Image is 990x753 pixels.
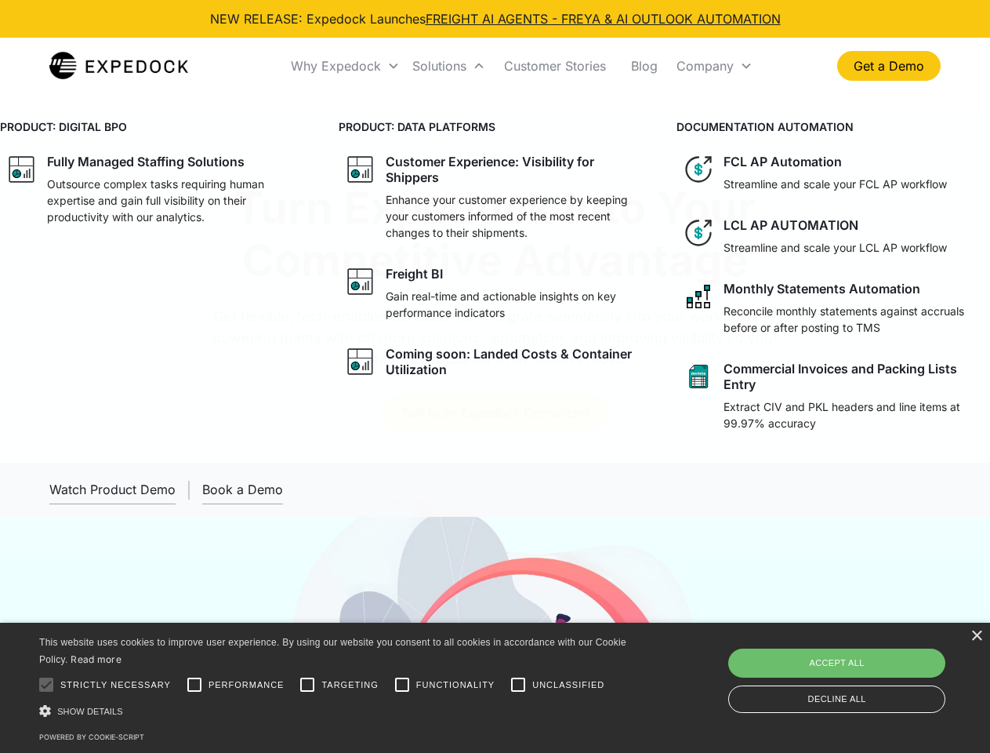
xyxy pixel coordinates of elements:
[339,340,652,384] a: graph iconComing soon: Landed Costs & Container Utilization
[683,217,714,249] img: dollar icon
[49,50,188,82] img: Expedock Logo
[683,281,714,312] img: network like icon
[285,39,406,93] div: Why Expedock
[71,653,121,665] a: Read more
[345,266,376,297] img: graph icon
[291,58,381,74] div: Why Expedock
[676,355,990,438] a: sheet iconCommercial Invoices and Packing Lists EntryExtract CIV and PKL headers and line items a...
[406,39,491,93] div: Solutions
[683,361,714,392] img: sheet icon
[339,147,652,247] a: graph iconCustomer Experience: Visibility for ShippersEnhance your customer experience by keeping...
[412,58,466,74] div: Solutions
[202,475,283,504] a: Book a Demo
[386,191,646,241] p: Enhance your customer experience by keeping your customers informed of the most recent changes to...
[47,176,307,225] p: Outsource complex tasks requiring human expertise and gain full visibility on their productivity ...
[676,58,734,74] div: Company
[723,398,984,431] p: Extract CIV and PKL headers and line items at 99.97% accuracy
[386,266,443,282] div: Freight BI
[49,50,188,82] a: home
[676,275,990,342] a: network like iconMonthly Statements AutomationReconcile monthly statements against accruals befor...
[345,154,376,185] img: graph icon
[345,346,376,377] img: graph icon
[57,707,123,716] span: Show details
[49,475,176,504] a: open lightbox
[426,11,781,27] a: FREIGHT AI AGENTS - FREYA & AI OUTLOOK AUTOMATION
[39,703,632,719] div: Show details
[676,147,990,198] a: dollar iconFCL AP AutomationStreamline and scale your FCL AP workflow
[386,346,646,377] div: Coming soon: Landed Costs & Container Utilization
[618,39,670,93] a: Blog
[339,260,652,327] a: graph iconFreight BIGain real-time and actionable insights on key performance indicators
[202,482,283,497] div: Book a Demo
[386,154,646,185] div: Customer Experience: Visibility for Shippers
[676,211,990,262] a: dollar iconLCL AP AUTOMATIONStreamline and scale your LCL AP workflow
[321,678,378,692] span: Targeting
[670,39,759,93] div: Company
[532,678,604,692] span: Unclassified
[386,288,646,321] p: Gain real-time and actionable insights on key performance indicators
[723,176,947,192] p: Streamline and scale your FCL AP workflow
[676,118,990,135] h4: DOCUMENTATION AUTOMATION
[729,584,990,753] iframe: Chat Widget
[723,239,947,256] p: Streamline and scale your LCL AP workflow
[723,303,984,336] p: Reconcile monthly statements against accruals before or after posting to TMS
[60,678,171,692] span: Strictly necessary
[683,154,714,185] img: dollar icon
[837,51,941,81] a: Get a Demo
[49,482,176,497] div: Watch Product Demo
[416,678,495,692] span: Functionality
[39,637,626,666] span: This website uses cookies to improve user experience. By using our website you consent to all coo...
[723,154,842,169] div: FCL AP Automation
[723,361,984,392] div: Commercial Invoices and Packing Lists Entry
[39,733,144,741] a: Powered by cookie-script
[339,118,652,135] h4: PRODUCT: DATA PLATFORMS
[209,678,285,692] span: Performance
[210,9,781,28] div: NEW RELEASE: Expedock Launches
[47,154,245,169] div: Fully Managed Staffing Solutions
[723,281,920,296] div: Monthly Statements Automation
[6,154,38,185] img: graph icon
[491,39,618,93] a: Customer Stories
[723,217,858,233] div: LCL AP AUTOMATION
